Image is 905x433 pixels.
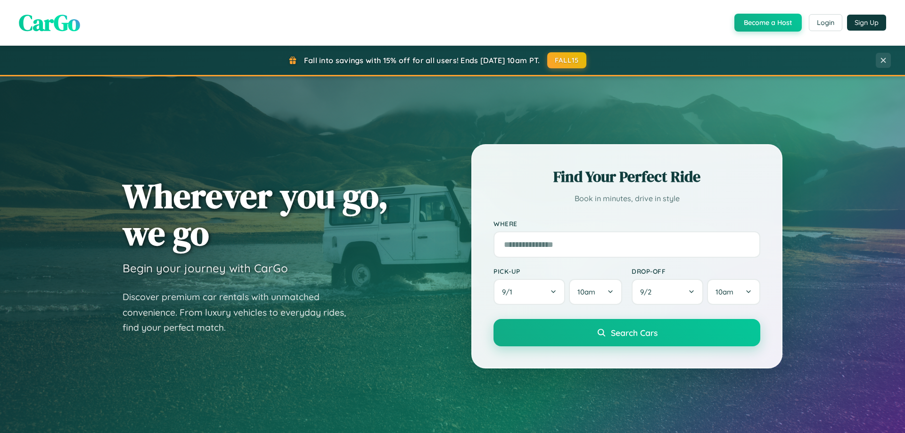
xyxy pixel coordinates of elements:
[707,279,760,305] button: 10am
[19,7,80,38] span: CarGo
[494,192,760,205] p: Book in minutes, drive in style
[494,267,622,275] label: Pick-up
[734,14,802,32] button: Become a Host
[123,177,388,252] h1: Wherever you go, we go
[494,166,760,187] h2: Find Your Perfect Ride
[123,289,358,335] p: Discover premium car rentals with unmatched convenience. From luxury vehicles to everyday rides, ...
[502,287,517,296] span: 9 / 1
[123,261,288,275] h3: Begin your journey with CarGo
[569,279,622,305] button: 10am
[632,279,703,305] button: 9/2
[716,287,733,296] span: 10am
[611,327,658,338] span: Search Cars
[632,267,760,275] label: Drop-off
[494,220,760,228] label: Where
[577,287,595,296] span: 10am
[494,319,760,346] button: Search Cars
[304,56,540,65] span: Fall into savings with 15% off for all users! Ends [DATE] 10am PT.
[847,15,886,31] button: Sign Up
[494,279,565,305] button: 9/1
[640,287,656,296] span: 9 / 2
[547,52,587,68] button: FALL15
[809,14,842,31] button: Login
